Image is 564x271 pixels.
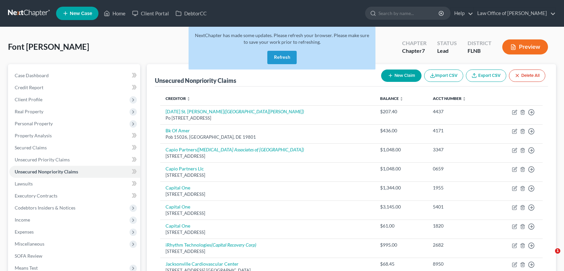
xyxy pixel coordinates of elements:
a: Capital One [166,204,190,210]
div: $995.00 [380,242,422,248]
div: Status [437,39,457,47]
span: 7 [422,47,425,54]
a: Case Dashboard [9,70,140,82]
span: Miscellaneous [15,241,44,247]
a: Acct Number unfold_more [433,96,466,101]
div: [STREET_ADDRESS] [166,172,369,178]
a: SOFA Review [9,250,140,262]
span: NextChapter has made some updates. Please refresh your browser. Please make sure to save your wor... [195,32,369,45]
a: Client Portal [129,7,172,19]
span: Codebtors Insiders & Notices [15,205,75,211]
a: Capital One [166,185,190,190]
div: 1955 [433,184,486,191]
span: Font [PERSON_NAME] [8,42,89,51]
a: iRhythm Technologies(Capital Recovery Corp) [166,242,256,248]
div: 1820 [433,223,486,229]
div: Pob 15026, [GEOGRAPHIC_DATA], DE 19801 [166,134,369,140]
button: Refresh [267,51,297,64]
i: unfold_more [187,97,191,101]
a: Property Analysis [9,130,140,142]
a: Balance unfold_more [380,96,403,101]
button: Import CSV [424,70,463,82]
span: Client Profile [15,97,42,102]
span: Means Test [15,265,38,271]
a: Law Office of [PERSON_NAME] [474,7,556,19]
a: Secured Claims [9,142,140,154]
div: $68.45 [380,261,422,267]
i: ([GEOGRAPHIC_DATA][PERSON_NAME]) [224,109,304,114]
a: Capio Partners([MEDICAL_DATA] Associates of [GEOGRAPHIC_DATA]) [166,147,304,152]
button: Preview [502,39,548,54]
a: Capital One [166,223,190,229]
span: Expenses [15,229,34,235]
i: unfold_more [399,97,403,101]
div: [STREET_ADDRESS] [166,248,369,255]
span: Income [15,217,30,223]
div: 8950 [433,261,486,267]
span: Unsecured Nonpriority Claims [15,169,78,174]
button: Delete All [509,70,545,82]
span: Property Analysis [15,133,52,138]
input: Search by name... [378,7,440,19]
a: Creditor unfold_more [166,96,191,101]
a: Export CSV [466,70,506,82]
a: DebtorCC [172,7,210,19]
a: Help [451,7,473,19]
div: 4171 [433,127,486,134]
div: Chapter [402,39,427,47]
div: 0659 [433,165,486,172]
div: [STREET_ADDRESS] [166,153,369,159]
div: Po [STREET_ADDRESS] [166,115,369,121]
i: unfold_more [462,97,466,101]
a: Unsecured Priority Claims [9,154,140,166]
i: ([MEDICAL_DATA] Associates of [GEOGRAPHIC_DATA]) [197,147,304,152]
div: 5401 [433,204,486,210]
span: Executory Contracts [15,193,57,198]
div: $1,048.00 [380,165,422,172]
span: SOFA Review [15,253,42,259]
div: 2682 [433,242,486,248]
div: Unsecured Nonpriority Claims [155,77,236,85]
div: [STREET_ADDRESS] [166,210,369,217]
div: [STREET_ADDRESS] [166,229,369,236]
span: Case Dashboard [15,73,49,78]
a: Unsecured Nonpriority Claims [9,166,140,178]
a: Credit Report [9,82,140,94]
span: Real Property [15,109,43,114]
a: Executory Contracts [9,190,140,202]
span: Credit Report [15,85,43,90]
span: Lawsuits [15,181,33,186]
div: 3347 [433,146,486,153]
div: $1,048.00 [380,146,422,153]
a: Jacksonville Cardiovascular Center [166,261,239,267]
div: $3,145.00 [380,204,422,210]
button: New Claim [381,70,421,82]
span: Personal Property [15,121,53,126]
span: Secured Claims [15,145,47,150]
div: $207.40 [380,108,422,115]
div: Chapter [402,47,427,55]
i: (Capital Recovery Corp) [211,242,256,248]
div: $61.00 [380,223,422,229]
a: [DATE] St. [PERSON_NAME]([GEOGRAPHIC_DATA][PERSON_NAME]) [166,109,304,114]
a: Bk Of Amer [166,128,190,133]
div: $1,344.00 [380,184,422,191]
span: 1 [555,248,560,254]
div: District [468,39,492,47]
div: $436.00 [380,127,422,134]
a: Capio Partners Llc [166,166,204,171]
div: 4437 [433,108,486,115]
div: Lead [437,47,457,55]
span: New Case [70,11,92,16]
a: Home [100,7,129,19]
div: FLNB [468,47,492,55]
a: Lawsuits [9,178,140,190]
span: Unsecured Priority Claims [15,157,70,162]
div: [STREET_ADDRESS] [166,191,369,197]
iframe: Intercom live chat [541,248,557,264]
